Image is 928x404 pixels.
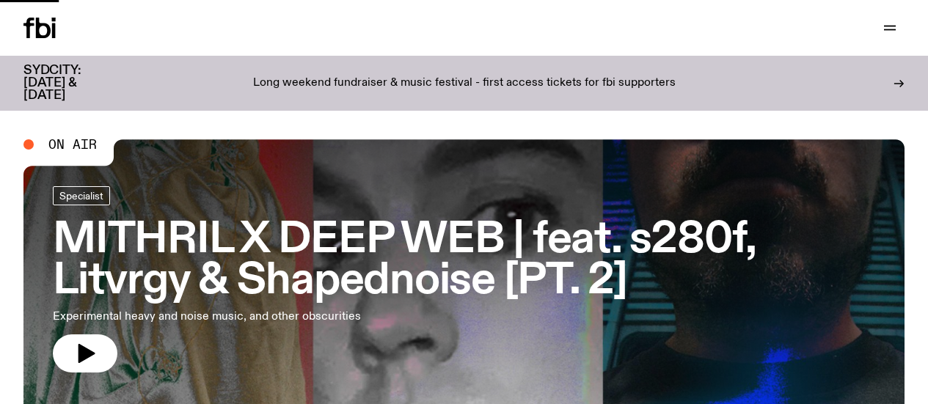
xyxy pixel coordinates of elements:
p: Experimental heavy and noise music, and other obscurities [53,308,428,326]
p: Long weekend fundraiser & music festival - first access tickets for fbi supporters [253,77,676,90]
span: On Air [48,138,97,151]
span: Specialist [59,191,103,202]
a: MITHRIL X DEEP WEB | feat. s280f, Litvrgy & Shapednoise [PT. 2]Experimental heavy and noise music... [53,186,875,372]
h3: SYDCITY: [DATE] & [DATE] [23,65,117,102]
a: Specialist [53,186,110,205]
h3: MITHRIL X DEEP WEB | feat. s280f, Litvrgy & Shapednoise [PT. 2] [53,220,875,302]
